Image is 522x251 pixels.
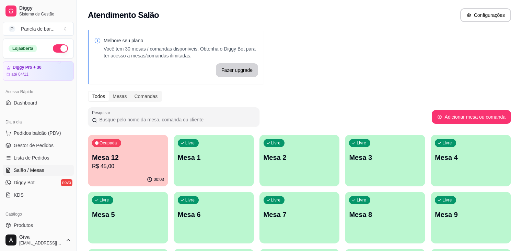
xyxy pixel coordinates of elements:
[88,135,168,186] button: OcupadaMesa 12R$ 45,0000:03
[345,192,425,243] button: LivreMesa 8
[19,240,63,246] span: [EMAIL_ADDRESS][DOMAIN_NAME]
[19,234,63,240] span: Giva
[3,97,74,108] a: Dashboard
[14,179,35,186] span: Diggy Bot
[14,154,49,161] span: Lista de Pedidos
[3,165,74,176] a: Salão / Mesas
[92,153,164,162] p: Mesa 12
[442,197,452,203] p: Livre
[14,167,44,174] span: Salão / Mesas
[264,153,336,162] p: Mesa 2
[9,25,15,32] span: P
[3,86,74,97] div: Acesso Rápido
[92,162,164,171] p: R$ 45,00
[3,3,74,19] a: DiggySistema de Gestão
[345,135,425,186] button: LivreMesa 3
[89,91,109,101] div: Todos
[88,192,168,243] button: LivreMesa 5
[3,209,74,220] div: Catálogo
[19,11,71,17] span: Sistema de Gestão
[109,91,130,101] div: Mesas
[14,142,54,149] span: Gestor de Pedidos
[100,140,117,146] p: Ocupada
[442,140,452,146] p: Livre
[259,135,340,186] button: LivreMesa 2
[216,63,258,77] button: Fazer upgrade
[88,10,159,21] h2: Atendimento Salão
[174,192,254,243] button: LivreMesa 6
[460,8,511,22] button: Configurações
[3,61,74,81] a: Diggy Pro + 30até 04/11
[3,152,74,163] a: Lista de Pedidos
[53,44,68,53] button: Alterar Status
[21,25,55,32] div: Panela de bar ...
[264,210,336,219] p: Mesa 7
[185,140,195,146] p: Livre
[14,222,33,229] span: Produtos
[13,65,42,70] article: Diggy Pro + 30
[104,37,258,44] p: Melhore seu plano
[178,210,250,219] p: Mesa 6
[259,192,340,243] button: LivreMesa 7
[435,153,507,162] p: Mesa 4
[92,210,164,219] p: Mesa 5
[3,177,74,188] a: Diggy Botnovo
[3,232,74,248] button: Giva[EMAIL_ADDRESS][DOMAIN_NAME]
[178,153,250,162] p: Mesa 1
[3,22,74,36] button: Select a team
[3,128,74,139] button: Pedidos balcão (PDV)
[432,110,511,124] button: Adicionar mesa ou comanda
[349,210,421,219] p: Mesa 8
[131,91,162,101] div: Comandas
[431,135,511,186] button: LivreMesa 4
[3,189,74,200] a: KDS
[3,220,74,231] a: Produtos
[174,135,254,186] button: LivreMesa 1
[435,210,507,219] p: Mesa 9
[3,117,74,128] div: Dia a dia
[9,45,37,52] div: Loja aberta
[14,99,37,106] span: Dashboard
[349,153,421,162] p: Mesa 3
[100,197,109,203] p: Livre
[3,140,74,151] a: Gestor de Pedidos
[271,140,281,146] p: Livre
[271,197,281,203] p: Livre
[154,177,164,182] p: 00:03
[92,110,113,116] label: Pesquisar
[11,72,28,77] article: até 04/11
[185,197,195,203] p: Livre
[431,192,511,243] button: LivreMesa 9
[357,140,366,146] p: Livre
[357,197,366,203] p: Livre
[97,116,255,123] input: Pesquisar
[19,5,71,11] span: Diggy
[14,192,24,198] span: KDS
[14,130,61,137] span: Pedidos balcão (PDV)
[104,45,258,59] p: Você tem 30 mesas / comandas disponíveis. Obtenha o Diggy Bot para ter acesso a mesas/comandas il...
